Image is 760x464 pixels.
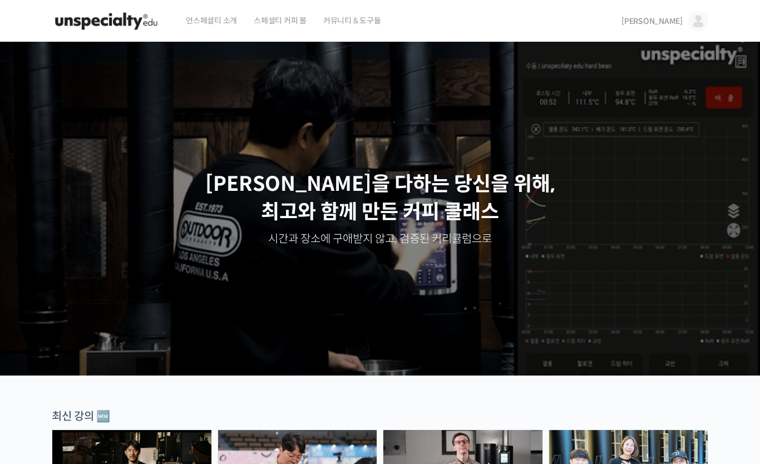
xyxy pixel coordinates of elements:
div: 최신 강의 🆕 [52,409,708,424]
p: 시간과 장소에 구애받지 않고, 검증된 커리큘럼으로 [11,231,749,247]
p: [PERSON_NAME]을 다하는 당신을 위해, 최고와 함께 만든 커피 클래스 [11,170,749,226]
span: [PERSON_NAME] [621,16,683,26]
